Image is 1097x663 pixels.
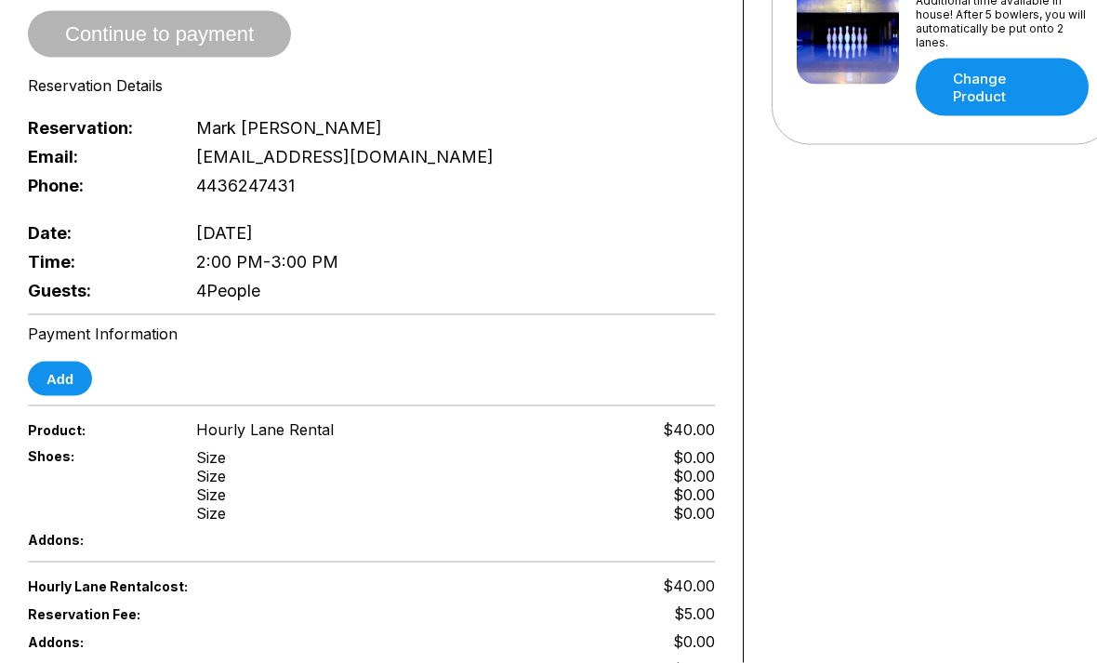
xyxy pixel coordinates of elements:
[196,504,226,523] div: Size
[28,634,165,650] span: Addons:
[196,420,334,439] span: Hourly Lane Rental
[663,420,715,439] span: $40.00
[916,59,1089,116] a: Change Product
[674,604,715,623] span: $5.00
[28,578,372,594] span: Hourly Lane Rental cost:
[28,176,165,195] span: Phone:
[28,532,165,548] span: Addons:
[196,448,226,467] div: Size
[28,422,165,438] span: Product:
[673,504,715,523] div: $0.00
[196,281,260,300] span: 4 People
[673,448,715,467] div: $0.00
[673,632,715,651] span: $0.00
[196,467,226,485] div: Size
[28,362,92,396] button: Add
[28,118,165,138] span: Reservation:
[196,252,338,272] span: 2:00 PM - 3:00 PM
[673,467,715,485] div: $0.00
[28,606,372,622] span: Reservation Fee:
[28,147,165,166] span: Email:
[28,76,715,95] div: Reservation Details
[196,118,382,138] span: Mark [PERSON_NAME]
[28,223,165,243] span: Date:
[196,176,295,195] span: 4436247431
[28,448,165,464] span: Shoes:
[196,485,226,504] div: Size
[663,577,715,595] span: $40.00
[28,252,165,272] span: Time:
[196,223,253,243] span: [DATE]
[196,147,494,166] span: [EMAIL_ADDRESS][DOMAIN_NAME]
[28,281,165,300] span: Guests:
[673,485,715,504] div: $0.00
[28,325,715,343] div: Payment Information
